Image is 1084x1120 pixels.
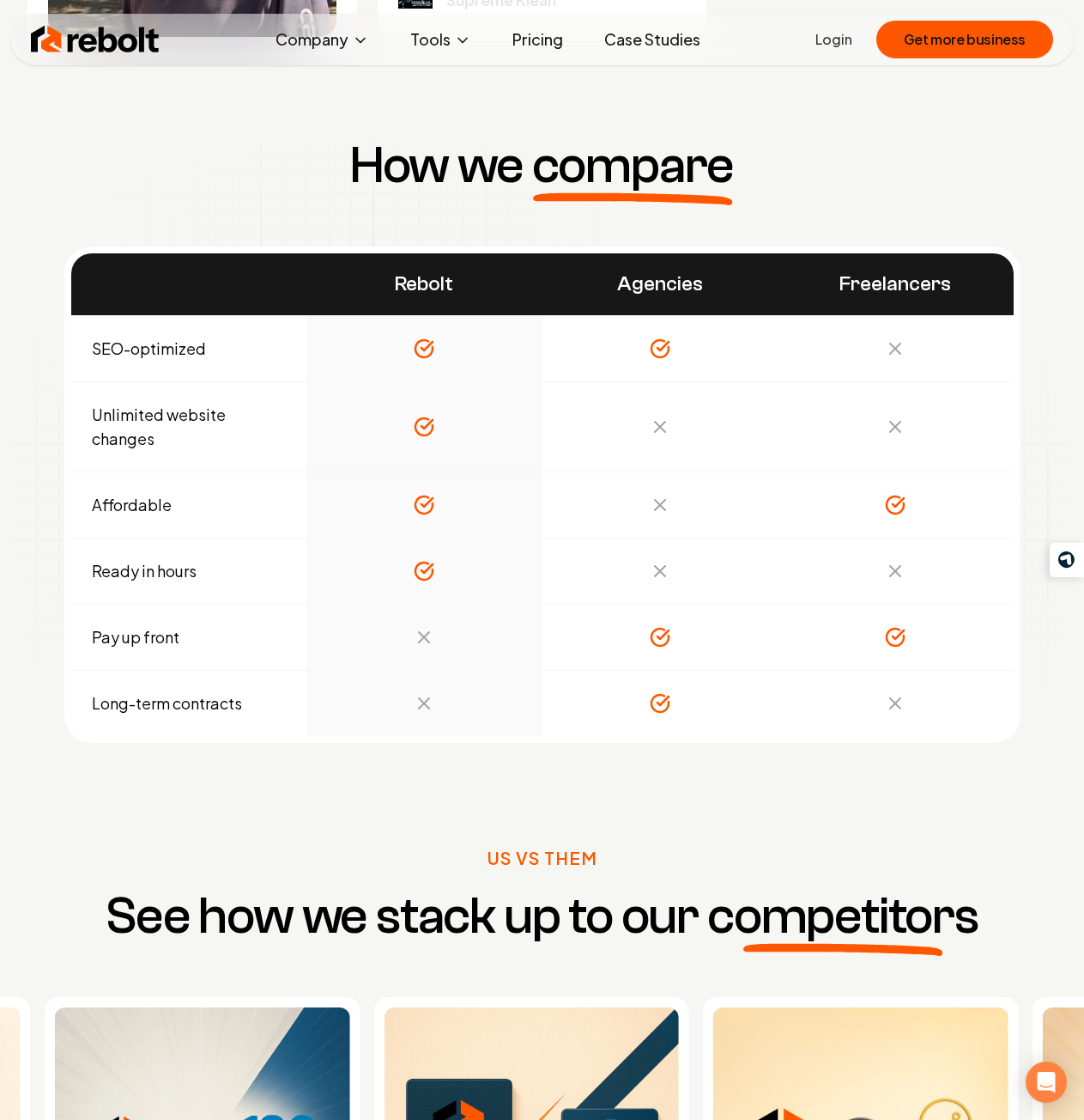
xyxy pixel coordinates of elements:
[707,891,978,942] span: competitors
[815,29,852,50] a: Login
[31,22,160,57] img: Rebolt Logo
[876,21,1053,58] button: Get more business
[590,22,714,57] a: Case Studies
[71,381,307,472] td: Unlimited website changes
[71,315,307,381] td: SEO-optimized
[262,22,383,57] button: Company
[71,472,307,538] td: Affordable
[106,891,978,942] h3: See how we stack up to our
[778,253,1014,316] th: Freelancers
[397,22,485,57] button: Tools
[487,846,597,870] p: Us Vs Them
[499,22,577,57] a: Pricing
[542,253,778,316] th: Agencies
[71,604,307,670] td: Pay up front
[532,140,735,192] span: compare
[350,140,734,192] h3: How we
[306,253,542,316] th: Rebolt
[71,670,307,736] td: Long-term contracts
[71,538,307,604] td: Ready in hours
[1026,1062,1067,1103] div: Open Intercom Messenger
